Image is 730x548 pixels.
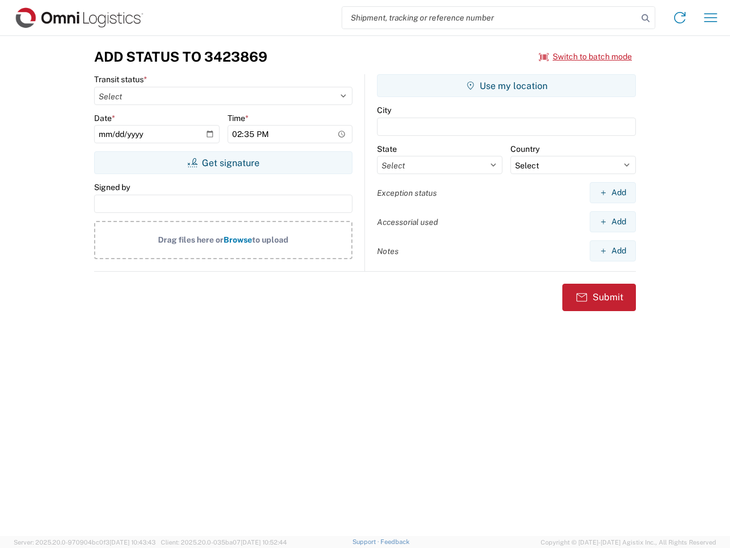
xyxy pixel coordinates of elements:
[590,240,636,261] button: Add
[109,539,156,546] span: [DATE] 10:43:43
[377,217,438,227] label: Accessorial used
[590,211,636,232] button: Add
[377,74,636,97] button: Use my location
[252,235,289,244] span: to upload
[241,539,287,546] span: [DATE] 10:52:44
[377,105,391,115] label: City
[94,182,130,192] label: Signed by
[539,47,632,66] button: Switch to batch mode
[94,49,267,65] h3: Add Status to 3423869
[377,188,437,198] label: Exception status
[14,539,156,546] span: Server: 2025.20.0-970904bc0f3
[94,74,147,84] label: Transit status
[562,284,636,311] button: Submit
[161,539,287,546] span: Client: 2025.20.0-035ba07
[94,151,352,174] button: Get signature
[342,7,638,29] input: Shipment, tracking or reference number
[541,537,716,547] span: Copyright © [DATE]-[DATE] Agistix Inc., All Rights Reserved
[380,538,409,545] a: Feedback
[377,246,399,256] label: Notes
[228,113,249,123] label: Time
[510,144,540,154] label: Country
[158,235,224,244] span: Drag files here or
[94,113,115,123] label: Date
[590,182,636,203] button: Add
[352,538,381,545] a: Support
[224,235,252,244] span: Browse
[377,144,397,154] label: State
